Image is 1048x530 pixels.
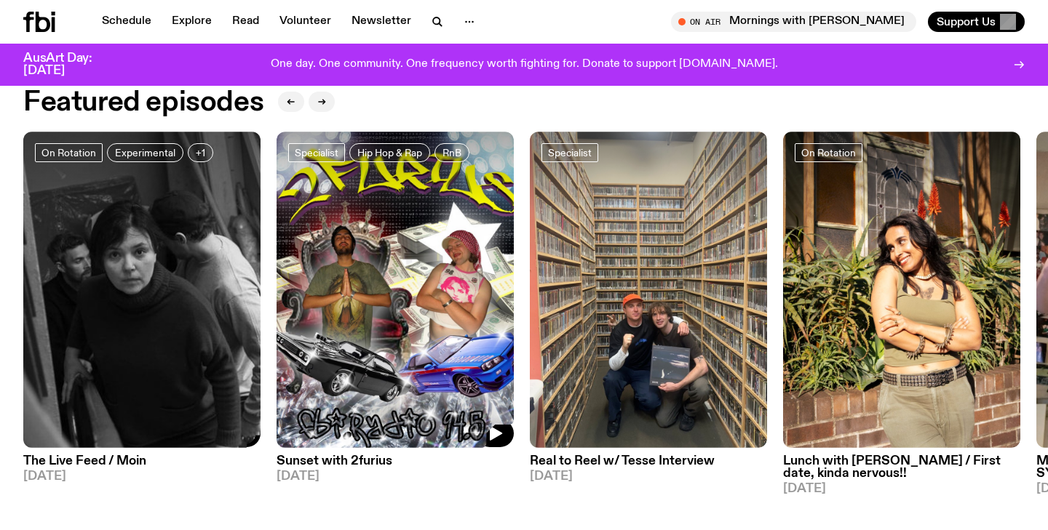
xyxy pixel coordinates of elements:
[937,15,996,28] span: Support Us
[41,147,96,158] span: On Rotation
[23,132,261,448] img: A black and white image of moin on stairs, looking up at the camera.
[671,12,916,32] button: On AirMornings with [PERSON_NAME]
[288,143,345,162] a: Specialist
[541,143,598,162] a: Specialist
[223,12,268,32] a: Read
[349,143,430,162] a: Hip Hop & Rap
[801,147,856,158] span: On Rotation
[277,448,514,483] a: Sunset with 2furius[DATE]
[271,58,778,71] p: One day. One community. One frequency worth fighting for. Donate to support [DOMAIN_NAME].
[530,470,767,483] span: [DATE]
[783,455,1020,480] h3: Lunch with [PERSON_NAME] / First date, kinda nervous!!
[93,12,160,32] a: Schedule
[343,12,420,32] a: Newsletter
[196,147,205,158] span: +1
[783,483,1020,495] span: [DATE]
[295,147,338,158] span: Specialist
[23,455,261,467] h3: The Live Feed / Moin
[23,448,261,483] a: The Live Feed / Moin[DATE]
[107,143,183,162] a: Experimental
[23,470,261,483] span: [DATE]
[271,12,340,32] a: Volunteer
[188,143,213,162] button: +1
[434,143,469,162] a: RnB
[277,470,514,483] span: [DATE]
[783,132,1020,448] img: Tanya is standing in front of plants and a brick fence on a sunny day. She is looking to the left...
[23,52,116,77] h3: AusArt Day: [DATE]
[530,455,767,467] h3: Real to Reel w/ Tesse Interview
[23,89,263,116] h2: Featured episodes
[115,147,175,158] span: Experimental
[277,132,514,448] img: In the style of cheesy 2000s hip hop mixtapes - Mateo on the left has his hands clapsed in prayer...
[357,147,422,158] span: Hip Hop & Rap
[783,448,1020,495] a: Lunch with [PERSON_NAME] / First date, kinda nervous!![DATE]
[548,147,592,158] span: Specialist
[530,448,767,483] a: Real to Reel w/ Tesse Interview[DATE]
[442,147,461,158] span: RnB
[163,12,221,32] a: Explore
[928,12,1025,32] button: Support Us
[277,455,514,467] h3: Sunset with 2furius
[795,143,862,162] a: On Rotation
[35,143,103,162] a: On Rotation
